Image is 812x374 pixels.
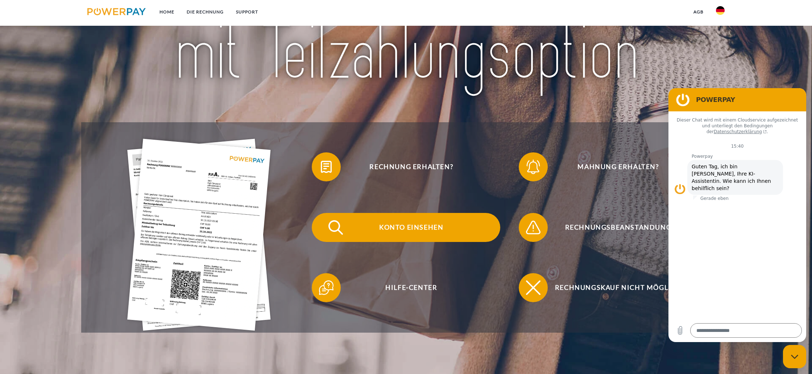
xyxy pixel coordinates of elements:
[181,5,230,19] a: DIE RECHNUNG
[529,273,707,302] span: Rechnungskauf nicht möglich
[529,213,707,242] span: Rechnungsbeanstandung
[687,5,710,19] a: agb
[153,5,181,19] a: Home
[668,88,806,342] iframe: Messaging-Fenster
[529,152,707,181] span: Mahnung erhalten?
[716,6,725,15] img: de
[524,158,542,176] img: qb_bell.svg
[317,279,335,297] img: qb_help.svg
[312,213,500,242] button: Konto einsehen
[87,8,146,15] img: logo-powerpay.svg
[312,273,500,302] button: Hilfe-Center
[327,218,345,237] img: qb_search.svg
[230,5,264,19] a: SUPPORT
[312,152,500,181] button: Rechnung erhalten?
[519,213,707,242] button: Rechnungsbeanstandung
[317,158,335,176] img: qb_bill.svg
[519,152,707,181] button: Mahnung erhalten?
[524,279,542,297] img: qb_close.svg
[127,139,271,330] img: single_invoice_powerpay_de.jpg
[783,345,806,368] iframe: Schaltfläche zum Öffnen des Messaging-Fensters; Konversation läuft
[323,152,500,181] span: Rechnung erhalten?
[323,213,500,242] span: Konto einsehen
[524,218,542,237] img: qb_warning.svg
[323,273,500,302] span: Hilfe-Center
[519,273,707,302] button: Rechnungskauf nicht möglich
